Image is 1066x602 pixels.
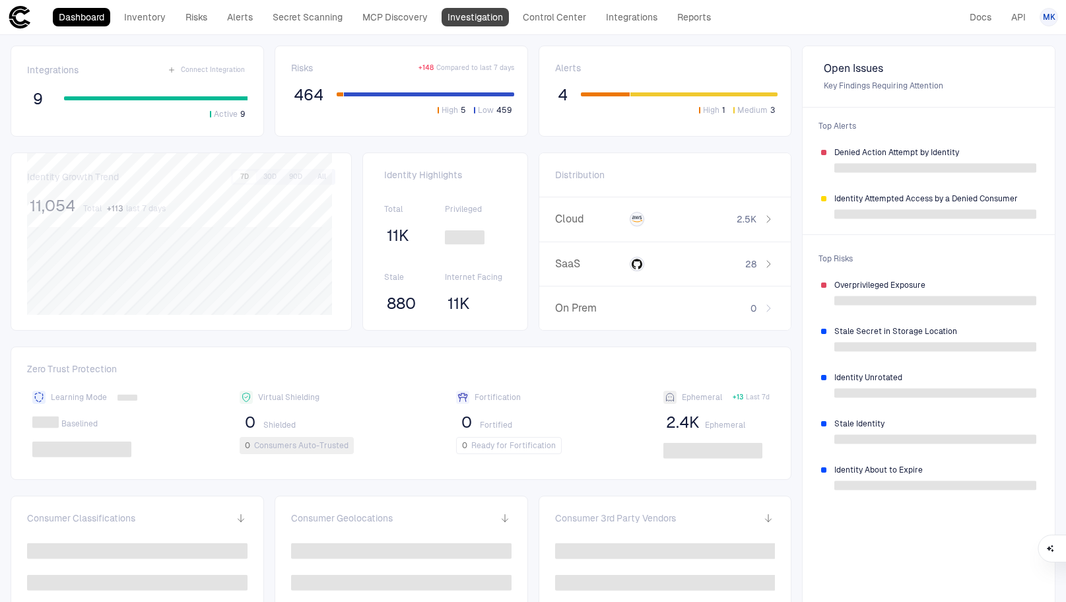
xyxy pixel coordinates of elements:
a: Docs [964,8,997,26]
span: Identity Attempted Access by a Denied Consumer [834,193,1036,204]
button: 4 [555,84,570,106]
a: MCP Discovery [356,8,434,26]
span: Cloud [555,213,625,226]
a: Alerts [221,8,259,26]
button: 30D [258,171,282,183]
button: 9 [27,88,48,110]
span: MK [1043,12,1055,22]
span: Fortified [480,420,512,430]
button: 0Ready for Fortification [456,437,562,454]
span: Ephemeral [705,420,745,430]
button: High5 [435,104,469,116]
span: 2.5K [737,213,756,225]
span: Identity Unrotated [834,372,1036,383]
button: Connect Integration [165,62,248,78]
span: Top Alerts [811,113,1047,139]
span: 459 [496,105,512,116]
span: Baselined [61,418,98,429]
a: Investigation [442,8,509,26]
span: Last 7d [746,393,770,402]
button: 90D [284,171,308,183]
span: Stale Secret in Storage Location [834,326,1036,337]
span: Low [478,105,494,116]
span: Top Risks [811,246,1047,272]
button: All [310,171,333,183]
span: Integrations [27,64,79,76]
span: 2.4K [666,413,700,432]
span: Ephemeral [682,392,722,403]
span: 0 [461,413,472,432]
a: API [1005,8,1032,26]
button: 11K [384,225,412,246]
a: Integrations [600,8,663,26]
span: 4 [558,85,568,105]
span: 464 [294,85,323,105]
span: Zero Trust Protection [27,363,775,380]
a: Dashboard [53,8,110,26]
span: On Prem [555,302,625,315]
span: Learning Mode [51,392,107,403]
span: Active [214,109,238,119]
button: 464 [291,84,326,106]
span: Total [83,203,102,214]
span: 11,054 [30,196,75,216]
span: Consumer 3rd Party Vendors [555,512,676,524]
span: Identity About to Expire [834,465,1036,475]
span: SaaS [555,257,625,271]
span: + 13 [733,393,743,402]
span: Open Issues [824,62,1034,75]
button: Medium3 [731,104,778,116]
span: 3 [770,105,775,116]
span: Alerts [555,62,581,74]
a: Inventory [118,8,172,26]
button: 11K [445,293,473,314]
span: + 113 [107,203,123,214]
span: 0 [245,413,255,432]
span: High [442,105,458,116]
a: Secret Scanning [267,8,349,26]
button: 0 [456,412,477,433]
span: Identity Highlights [384,169,506,181]
span: 1 [722,105,725,116]
button: 880 [384,293,418,314]
button: MK [1040,8,1058,26]
span: 9 [33,89,43,109]
button: 7D [233,171,256,183]
span: Distribution [555,169,605,181]
span: Medium [737,105,768,116]
span: Internet Facing [445,272,506,283]
span: Key Findings Requiring Attention [824,81,1034,91]
span: Overprivileged Exposure [834,280,1036,290]
span: Stale Identity [834,418,1036,429]
button: 2.4K [663,412,702,433]
span: Risks [291,62,313,74]
span: Consumer Geolocations [291,512,393,524]
span: 0 [750,302,756,314]
button: 0 [240,412,261,433]
span: Privileged [445,204,506,215]
a: Reports [671,8,717,26]
button: 11,054 [27,195,78,217]
span: Connect Integration [181,65,245,75]
span: Consumer Classifications [27,512,135,524]
span: 0 [462,440,467,451]
a: Control Center [517,8,592,26]
span: + 148 [418,63,434,73]
span: 880 [387,294,416,314]
span: Compared to last 7 days [436,63,514,73]
span: 11K [387,226,409,246]
button: Low459 [471,104,514,116]
span: Total [384,204,445,215]
span: High [703,105,719,116]
button: Active9 [207,108,248,120]
span: Ready for Fortification [471,440,556,451]
span: last 7 days [126,203,166,214]
span: Stale [384,272,445,283]
span: Fortification [475,392,521,403]
span: Shielded [263,420,296,430]
span: 11K [448,294,470,314]
span: 9 [240,109,245,119]
button: High1 [696,104,728,116]
span: 5 [461,105,466,116]
span: Virtual Shielding [258,392,319,403]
